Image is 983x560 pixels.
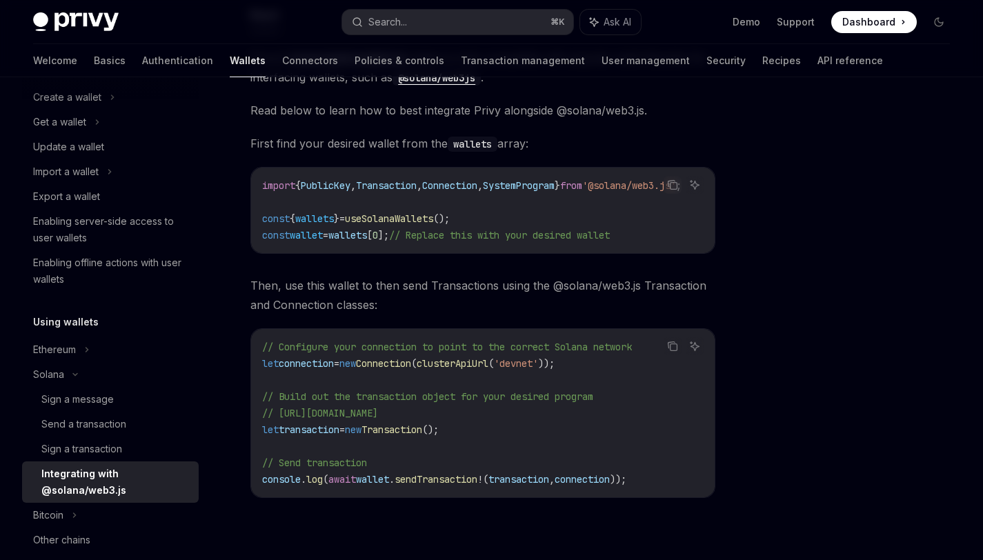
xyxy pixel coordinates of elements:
a: Other chains [22,528,199,552]
span: await [328,473,356,486]
span: connection [555,473,610,486]
a: Recipes [762,44,801,77]
span: ! [477,473,483,486]
span: Ask AI [604,15,631,29]
span: log [306,473,323,486]
a: Welcome [33,44,77,77]
div: Get a wallet [33,114,86,130]
span: wallets [295,212,334,225]
a: Enabling offline actions with user wallets [22,250,199,292]
button: Copy the contents from the code block [664,337,682,355]
span: { [295,179,301,192]
span: ( [323,473,328,486]
span: new [339,357,356,370]
span: Connection [356,357,411,370]
a: Dashboard [831,11,917,33]
button: Ask AI [686,176,704,194]
a: Wallets [230,44,266,77]
a: Export a wallet [22,184,199,209]
a: Update a wallet [22,134,199,159]
span: Then, use this wallet to then send Transactions using the @solana/web3.js Transaction and Connect... [250,276,715,314]
a: Support [777,15,815,29]
span: (); [433,212,450,225]
div: Solana [33,366,64,383]
span: wallets [328,229,367,241]
span: } [334,212,339,225]
span: sendTransaction [395,473,477,486]
span: const [262,229,290,241]
span: from [560,179,582,192]
div: Ethereum [33,341,76,358]
button: Ask AI [686,337,704,355]
div: Integrating with @solana/web3.js [41,466,190,499]
span: console [262,473,301,486]
span: clusterApiUrl [417,357,488,370]
span: // Send transaction [262,457,367,469]
button: Ask AI [580,10,641,34]
a: Connectors [282,44,338,77]
span: , [477,179,483,192]
span: . [301,473,306,486]
span: , [549,473,555,486]
span: = [339,212,345,225]
span: let [262,357,279,370]
span: Connection [422,179,477,192]
span: Dashboard [842,15,895,29]
span: First find your desired wallet from the array: [250,134,715,153]
a: Policies & controls [355,44,444,77]
button: Search...⌘K [342,10,573,34]
a: Sign a transaction [22,437,199,461]
span: // [URL][DOMAIN_NAME] [262,407,378,419]
span: ⌘ K [550,17,565,28]
span: // Build out the transaction object for your desired program [262,390,593,403]
span: wallet [356,473,389,486]
a: Enabling server-side access to user wallets [22,209,199,250]
div: Export a wallet [33,188,100,205]
a: Sign a message [22,387,199,412]
span: { [290,212,295,225]
a: Authentication [142,44,213,77]
span: = [339,423,345,436]
span: ( [483,473,488,486]
span: // Replace this with your desired wallet [389,229,610,241]
span: PublicKey [301,179,350,192]
span: , [350,179,356,192]
span: ]; [378,229,389,241]
span: connection [279,357,334,370]
span: useSolanaWallets [345,212,433,225]
div: Sign a transaction [41,441,122,457]
div: Other chains [33,532,90,548]
span: [ [367,229,373,241]
span: const [262,212,290,225]
span: } [555,179,560,192]
span: = [334,357,339,370]
span: transaction [488,473,549,486]
a: Security [706,44,746,77]
span: transaction [279,423,339,436]
span: ( [488,357,494,370]
span: SystemProgram [483,179,555,192]
div: Enabling offline actions with user wallets [33,254,190,288]
span: wallet [290,229,323,241]
div: Search... [368,14,407,30]
span: Transaction [361,423,422,436]
a: Send a transaction [22,412,199,437]
span: 'devnet' [494,357,538,370]
div: Bitcoin [33,507,63,523]
button: Copy the contents from the code block [664,176,682,194]
a: User management [602,44,690,77]
span: '@solana/web3.js' [582,179,676,192]
span: import [262,179,295,192]
button: Toggle dark mode [928,11,950,33]
div: Update a wallet [33,139,104,155]
span: . [389,473,395,486]
span: )); [610,473,626,486]
div: Sign a message [41,391,114,408]
span: (); [422,423,439,436]
a: @solana/web3js [393,70,481,84]
span: ( [411,357,417,370]
span: )); [538,357,555,370]
span: // Configure your connection to point to the correct Solana network [262,341,632,353]
img: dark logo [33,12,119,32]
a: Demo [733,15,760,29]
